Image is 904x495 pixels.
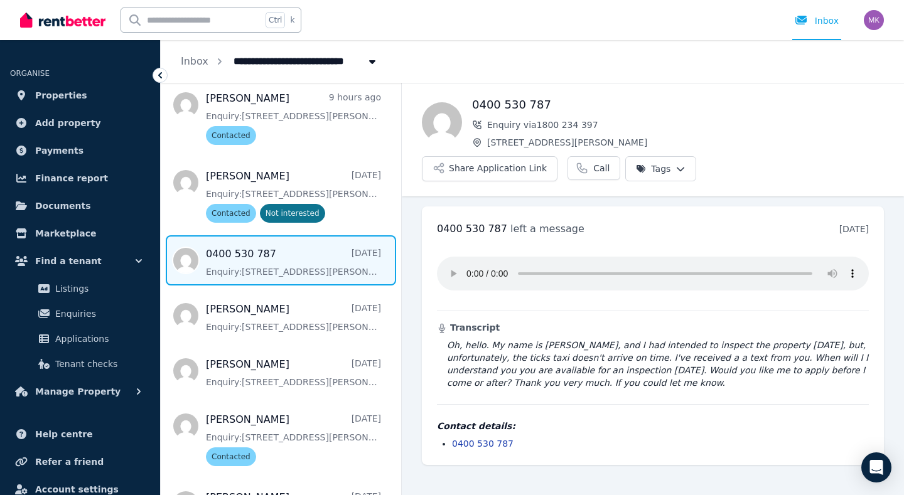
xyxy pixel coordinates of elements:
[15,301,145,326] a: Enquiries
[10,69,50,78] span: ORGANISE
[10,166,150,191] a: Finance report
[15,351,145,376] a: Tenant checks
[15,326,145,351] a: Applications
[864,10,884,30] img: Mahmood Khan
[10,379,150,404] button: Manage Property
[35,115,101,130] span: Add property
[10,221,150,246] a: Marketplace
[55,306,140,321] span: Enquiries
[266,12,285,28] span: Ctrl
[437,420,869,432] h4: Contact details:
[10,422,150,447] a: Help centre
[472,96,884,114] h1: 0400 530 787
[10,83,150,108] a: Properties
[10,110,150,136] a: Add property
[452,439,514,449] a: 0400 530 787
[20,11,105,29] img: RentBetter
[10,449,150,474] a: Refer a friend
[35,143,83,158] span: Payments
[10,248,150,274] button: Find a tenant
[290,15,294,25] span: k
[437,339,869,389] blockquote: Oh, hello. My name is [PERSON_NAME], and I had intended to inspect the property [DATE], but, unfo...
[35,171,108,186] span: Finance report
[35,454,104,469] span: Refer a friend
[206,247,381,278] a: 0400 530 787[DATE]Enquiry:[STREET_ADDRESS][PERSON_NAME].
[206,302,381,333] a: [PERSON_NAME][DATE]Enquiry:[STREET_ADDRESS][PERSON_NAME].
[487,136,884,149] span: [STREET_ADDRESS][PERSON_NAME]
[593,162,610,174] span: Call
[55,281,140,296] span: Listings
[181,55,208,67] a: Inbox
[206,357,381,388] a: [PERSON_NAME][DATE]Enquiry:[STREET_ADDRESS][PERSON_NAME].
[636,162,670,175] span: Tags
[35,88,87,103] span: Properties
[10,193,150,218] a: Documents
[437,321,869,334] h3: Transcript
[206,169,381,223] a: [PERSON_NAME][DATE]Enquiry:[STREET_ADDRESS][PERSON_NAME].ContactedNot interested
[422,102,462,142] img: 0400 530 787
[35,253,102,269] span: Find a tenant
[35,226,96,241] span: Marketplace
[795,14,839,27] div: Inbox
[487,119,884,131] span: Enquiry via 1800 234 397
[35,384,121,399] span: Manage Property
[206,412,381,466] a: [PERSON_NAME][DATE]Enquiry:[STREET_ADDRESS][PERSON_NAME].Contacted
[10,138,150,163] a: Payments
[422,156,557,181] button: Share Application Link
[35,198,91,213] span: Documents
[568,156,620,180] a: Call
[625,156,696,181] button: Tags
[861,452,891,482] div: Open Intercom Messenger
[437,223,507,235] span: 0400 530 787
[55,356,140,371] span: Tenant checks
[35,427,93,442] span: Help centre
[839,224,869,234] time: [DATE]
[55,331,140,346] span: Applications
[161,40,399,83] nav: Breadcrumb
[510,223,584,235] span: left a message
[15,276,145,301] a: Listings
[206,91,381,145] a: [PERSON_NAME]9 hours agoEnquiry:[STREET_ADDRESS][PERSON_NAME].Contacted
